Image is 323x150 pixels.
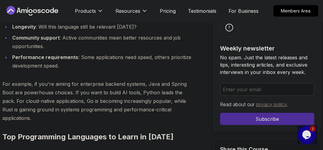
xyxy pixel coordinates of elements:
[220,101,314,108] p: Read about our .
[2,132,193,142] h2: Top Programming Languages to Learn in [DATE]
[12,24,36,30] strong: Longevity
[220,44,314,53] h2: Weekly newsletter
[160,7,176,15] a: Pricing
[229,7,259,15] a: For Business
[273,5,318,17] a: Members Area
[188,7,216,15] a: Testimonials
[10,33,193,51] li: : Active communities mean better resources and job opportunities.
[10,53,193,70] li: : Some applications need speed, others prioritize development speed.
[2,80,193,122] p: For example, if you're aiming for enterprise backend systems, Java and Spring Boot are powerhouse...
[75,7,96,15] p: Products
[220,83,314,96] input: Enter your email
[220,54,314,76] p: No spam. Just the latest releases and tips, interesting articles, and exclusive interviews in you...
[297,126,317,144] iframe: chat widget
[116,7,148,19] button: Resources
[220,113,314,125] button: Subscribe
[256,101,287,107] a: privacy policy
[75,7,103,19] button: Products
[116,7,140,15] p: Resources
[12,54,78,60] strong: Performance requirements
[273,5,318,16] p: Members Area
[12,35,60,41] strong: Community support
[10,23,193,31] li: : Will this language still be relevant [DATE]?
